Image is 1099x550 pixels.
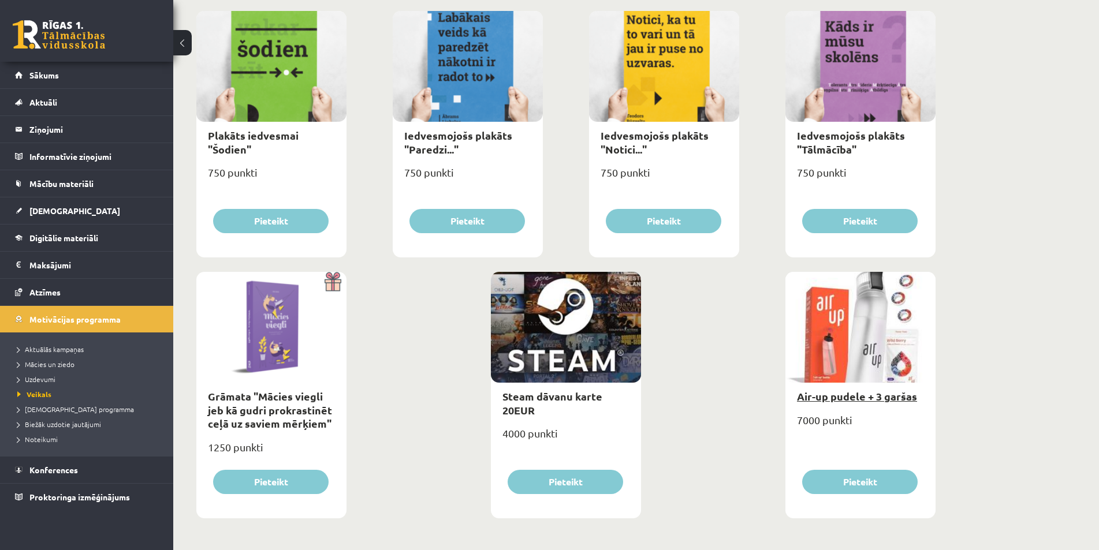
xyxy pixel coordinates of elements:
[29,70,59,80] span: Sākums
[404,129,512,155] a: Iedvesmojošs plakāts "Paredzi..."
[17,389,162,399] a: Veikals
[15,197,159,224] a: [DEMOGRAPHIC_DATA]
[15,89,159,115] a: Aktuāli
[508,470,623,494] button: Pieteikt
[589,163,739,192] div: 750 punkti
[802,209,918,233] button: Pieteikt
[15,252,159,278] a: Maksājumi
[29,233,98,243] span: Digitālie materiāli
[29,178,94,189] span: Mācību materiāli
[17,434,162,444] a: Noteikumi
[208,390,332,430] a: Grāmata "Mācies viegli jeb kā gudri prokrastinēt ceļā uz saviem mērķiem"
[15,116,159,143] a: Ziņojumi
[17,420,101,429] span: Biežāk uzdotie jautājumi
[29,143,159,170] legend: Informatīvie ziņojumi
[29,314,121,324] span: Motivācijas programma
[17,375,55,384] span: Uzdevumi
[29,287,61,297] span: Atzīmes
[29,492,130,502] span: Proktoringa izmēģinājums
[17,405,134,414] span: [DEMOGRAPHIC_DATA] programma
[15,484,159,510] a: Proktoringa izmēģinājums
[785,410,936,439] div: 7000 punkti
[29,116,159,143] legend: Ziņojumi
[601,129,709,155] a: Iedvesmojošs plakāts "Notici..."
[15,143,159,170] a: Informatīvie ziņojumi
[491,424,641,452] div: 4000 punkti
[17,360,74,369] span: Mācies un ziedo
[29,205,120,216] span: [DEMOGRAPHIC_DATA]
[15,306,159,332] a: Motivācijas programma
[29,465,78,475] span: Konferences
[15,457,159,483] a: Konferences
[29,97,57,107] span: Aktuāli
[213,470,329,494] button: Pieteikt
[208,129,299,155] a: Plakāts iedvesmai "Šodien"
[15,62,159,88] a: Sākums
[17,345,84,354] span: Aktuālās kampaņas
[17,344,162,354] a: Aktuālās kampaņas
[17,374,162,384] a: Uzdevumi
[17,404,162,414] a: [DEMOGRAPHIC_DATA] programma
[213,209,329,233] button: Pieteikt
[409,209,525,233] button: Pieteikt
[393,163,543,192] div: 750 punkti
[29,252,159,278] legend: Maksājumi
[606,209,721,233] button: Pieteikt
[15,279,159,305] a: Atzīmes
[802,470,918,494] button: Pieteikt
[502,390,602,416] a: Steam dāvanu karte 20EUR
[321,272,347,291] img: Dāvana ar pārsteigumu
[13,20,105,49] a: Rīgas 1. Tālmācības vidusskola
[797,390,917,403] a: Air-up pudele + 3 garšas
[15,170,159,197] a: Mācību materiāli
[797,129,905,155] a: Iedvesmojošs plakāts "Tālmācība"
[17,390,51,399] span: Veikals
[785,163,936,192] div: 750 punkti
[17,419,162,429] a: Biežāk uzdotie jautājumi
[17,359,162,369] a: Mācies un ziedo
[196,163,347,192] div: 750 punkti
[196,437,347,466] div: 1250 punkti
[15,225,159,251] a: Digitālie materiāli
[17,435,58,444] span: Noteikumi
